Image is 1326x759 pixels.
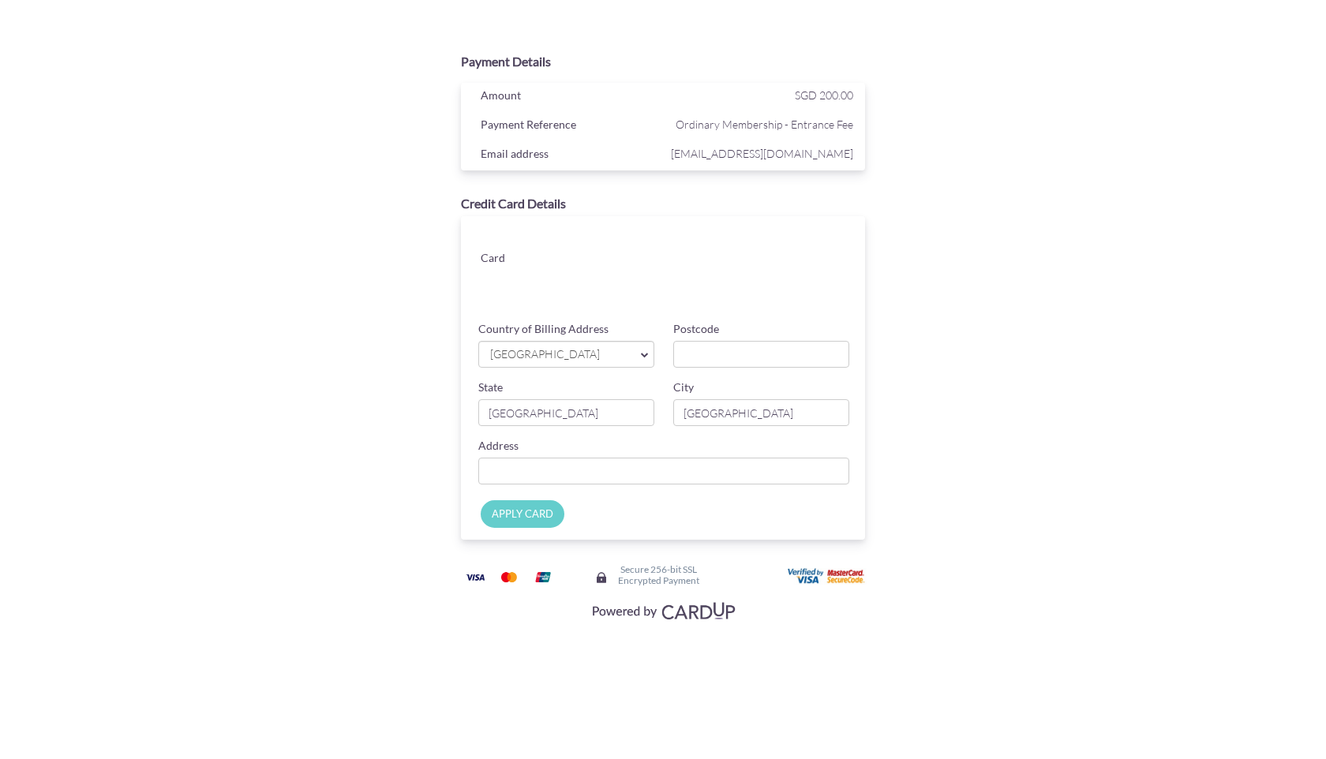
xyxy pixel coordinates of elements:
img: Visa, Mastercard [584,596,742,625]
img: Secure lock [595,571,608,584]
label: City [673,379,694,395]
a: [GEOGRAPHIC_DATA] [478,341,654,368]
div: Email address [469,144,667,167]
label: Address [478,438,519,454]
span: [GEOGRAPHIC_DATA] [489,346,628,363]
label: Postcode [673,321,719,337]
img: User card [788,568,867,585]
label: State [478,379,503,395]
div: Amount [469,85,667,109]
iframe: Secure card number input frame [580,232,851,260]
input: APPLY CARD [481,500,564,528]
div: Payment Reference [469,114,667,138]
div: Payment Details [461,53,865,71]
span: [EMAIL_ADDRESS][DOMAIN_NAME] [667,144,853,163]
h6: Secure 256-bit SSL Encrypted Payment [618,564,699,585]
label: Country of Billing Address [478,321,609,337]
img: Visa [459,567,491,587]
div: Card [469,248,567,271]
iframe: Secure card expiration date input frame [580,267,714,295]
img: Union Pay [527,567,559,587]
span: SGD 200.00 [795,88,853,102]
img: Mastercard [493,567,525,587]
div: Credit Card Details [461,195,865,213]
span: Ordinary Membership - Entrance Fee [667,114,853,134]
iframe: Secure card security code input frame [716,267,850,295]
